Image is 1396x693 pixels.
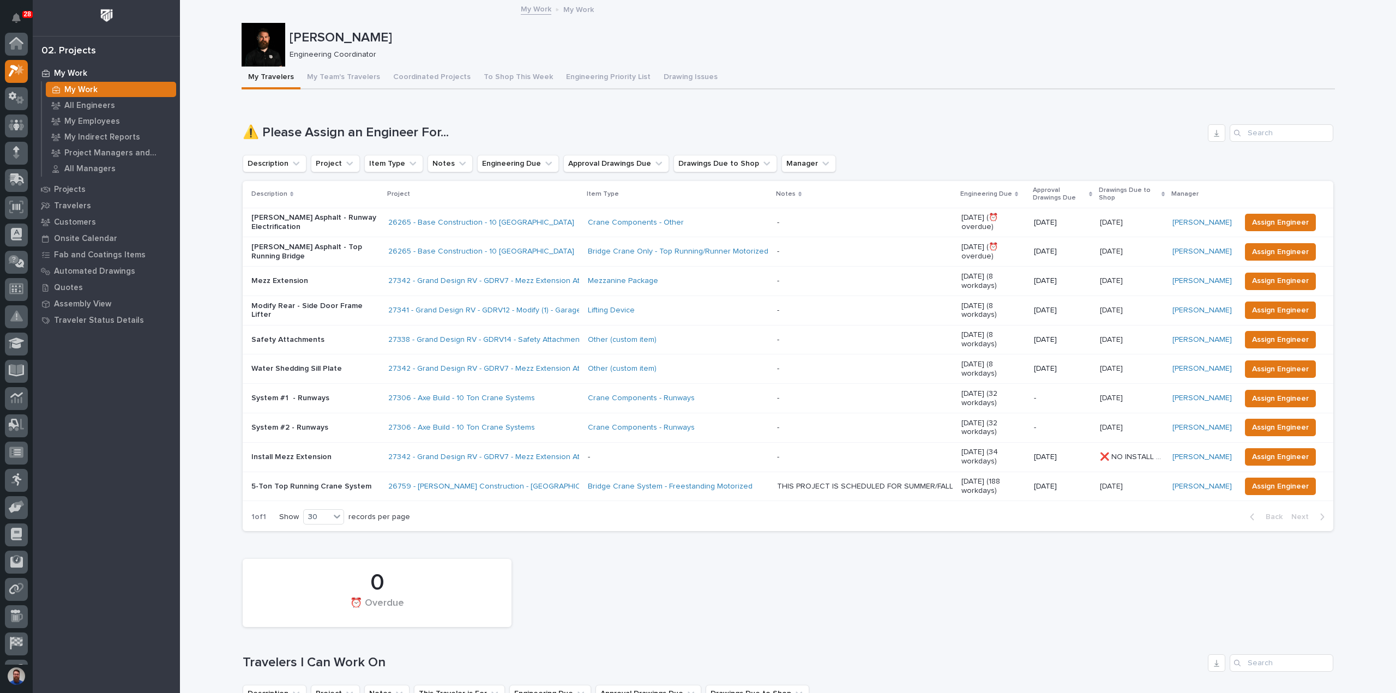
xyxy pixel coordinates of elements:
p: [DATE] (8 workdays) [961,360,1025,378]
a: [PERSON_NAME] [1172,423,1232,432]
span: Back [1259,512,1283,522]
p: Description [251,188,287,200]
p: My Work [64,85,98,95]
a: Project Managers and Engineers [42,145,180,160]
span: Assign Engineer [1252,304,1309,317]
p: [DATE] [1034,335,1092,345]
a: Fab and Coatings Items [33,246,180,263]
p: [DATE] (34 workdays) [961,448,1025,466]
a: Crane Components - Runways [588,423,695,432]
button: users-avatar [5,665,28,688]
a: Bridge Crane Only - Top Running/Runner Motorized [588,247,768,256]
div: - [777,276,779,286]
p: My Employees [64,117,120,126]
a: Mezzanine Package [588,276,658,286]
p: Assembly View [54,299,111,309]
p: Fab and Coatings Items [54,250,146,260]
p: [DATE] (⏰ overdue) [961,213,1025,232]
p: 1 of 1 [243,504,275,531]
p: Project [387,188,410,200]
div: - [777,423,779,432]
p: System #1 - Runways [251,394,380,403]
a: My Work [521,2,551,15]
p: [DATE] [1100,333,1125,345]
div: 30 [304,511,330,523]
p: Projects [54,185,86,195]
p: Traveler Status Details [54,316,144,326]
p: [DATE] [1034,453,1092,462]
p: [DATE] [1100,216,1125,227]
p: My Work [563,3,594,15]
button: Approval Drawings Due [563,155,669,172]
a: 26265 - Base Construction - 10 [GEOGRAPHIC_DATA] [388,218,574,227]
a: Travelers [33,197,180,214]
button: Drawings Due to Shop [673,155,777,172]
button: Engineering Due [477,155,559,172]
a: My Indirect Reports [42,129,180,144]
button: Next [1287,512,1333,522]
h1: Travelers I Can Work On [243,655,1204,671]
tr: Water Shedding Sill Plate27342 - Grand Design RV - GDRV7 - Mezz Extension At Overhead Door Other ... [243,354,1333,384]
span: Assign Engineer [1252,421,1309,434]
div: Search [1230,124,1333,142]
tr: 5-Ton Top Running Crane System26759 - [PERSON_NAME] Construction - [GEOGRAPHIC_DATA] Department 5... [243,472,1333,501]
a: Lifting Device [588,306,635,315]
p: All Engineers [64,101,115,111]
a: 27342 - Grand Design RV - GDRV7 - Mezz Extension At Overhead Door [388,276,637,286]
button: Assign Engineer [1245,419,1316,436]
p: Project Managers and Engineers [64,148,172,158]
div: 0 [261,569,493,596]
p: 28 [24,10,31,18]
p: [DATE] [1034,276,1092,286]
img: Workspace Logo [97,5,117,26]
p: [DATE] [1100,362,1125,373]
span: Assign Engineer [1252,450,1309,463]
div: - [777,394,779,403]
p: [DATE] [1100,421,1125,432]
a: [PERSON_NAME] [1172,247,1232,256]
p: Install Mezz Extension [251,453,380,462]
p: [DATE] (32 workdays) [961,389,1025,408]
button: My Team's Travelers [300,67,387,89]
button: Back [1241,512,1287,522]
tr: [PERSON_NAME] Asphalt - Top Running Bridge26265 - Base Construction - 10 [GEOGRAPHIC_DATA] Bridge... [243,237,1333,267]
a: 27306 - Axe Build - 10 Ton Crane Systems [388,394,535,403]
p: [PERSON_NAME] [290,30,1331,46]
a: [PERSON_NAME] [1172,218,1232,227]
p: System #2 - Runways [251,423,380,432]
p: [DATE] [1034,364,1092,373]
tr: [PERSON_NAME] Asphalt - Runway Electrification26265 - Base Construction - 10 [GEOGRAPHIC_DATA] Cr... [243,208,1333,237]
span: Assign Engineer [1252,216,1309,229]
a: Onsite Calendar [33,230,180,246]
p: [DATE] (32 workdays) [961,419,1025,437]
span: Assign Engineer [1252,274,1309,287]
a: 26759 - [PERSON_NAME] Construction - [GEOGRAPHIC_DATA] Department 5T Bridge Crane [388,482,710,491]
button: Item Type [364,155,423,172]
a: Quotes [33,279,180,296]
div: ⏰ Overdue [261,598,493,620]
p: [DATE] [1100,480,1125,491]
p: Mezz Extension [251,276,380,286]
p: Show [279,513,299,522]
div: - [777,364,779,373]
span: Assign Engineer [1252,363,1309,376]
p: Engineering Due [960,188,1012,200]
a: Crane Components - Other [588,218,684,227]
span: Assign Engineer [1252,480,1309,493]
button: Notes [428,155,473,172]
p: Manager [1171,188,1199,200]
a: My Employees [42,113,180,129]
button: Assign Engineer [1245,448,1316,466]
button: Assign Engineer [1245,214,1316,231]
div: - [777,453,779,462]
a: Customers [33,214,180,230]
p: 5-Ton Top Running Crane System [251,482,380,491]
p: [DATE] [1034,218,1092,227]
p: Approval Drawings Due [1033,184,1087,204]
button: Assign Engineer [1245,273,1316,290]
a: [PERSON_NAME] [1172,482,1232,491]
button: Project [311,155,360,172]
p: Engineering Coordinator [290,50,1326,59]
p: [PERSON_NAME] Asphalt - Top Running Bridge [251,243,380,261]
span: Assign Engineer [1252,333,1309,346]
